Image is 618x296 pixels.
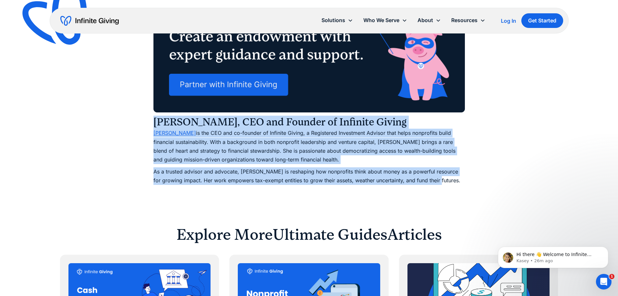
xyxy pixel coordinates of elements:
div: Resources [446,13,491,27]
a: Log In [501,17,516,25]
div: Resources [451,16,478,25]
a: [PERSON_NAME] [153,130,196,136]
a: Get Started [521,13,563,28]
a: home [60,16,119,26]
div: About [418,16,433,25]
div: Log In [501,18,516,23]
h2: Explore More [176,225,273,244]
img: Create an endowment with expert guidance and support. Click to partner with Infinite Giving. [153,12,465,112]
span: 1 [609,274,614,279]
div: About [412,13,446,27]
div: Solutions [321,16,345,25]
h3: [PERSON_NAME], CEO and Founder of Infinite Giving [153,116,465,129]
h2: Ultimate Guides [273,225,387,244]
div: Solutions [316,13,358,27]
div: Who We Serve [358,13,412,27]
p: is the CEO and co-founder of Infinite Giving, a Registered Investment Advisor that helps nonprofi... [153,129,465,164]
p: As a trusted advisor and advocate, [PERSON_NAME] is reshaping how nonprofits think about money as... [153,167,465,185]
iframe: Intercom notifications message [488,233,618,278]
div: Who We Serve [363,16,399,25]
iframe: Intercom live chat [596,274,612,290]
h2: Articles [387,225,442,244]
